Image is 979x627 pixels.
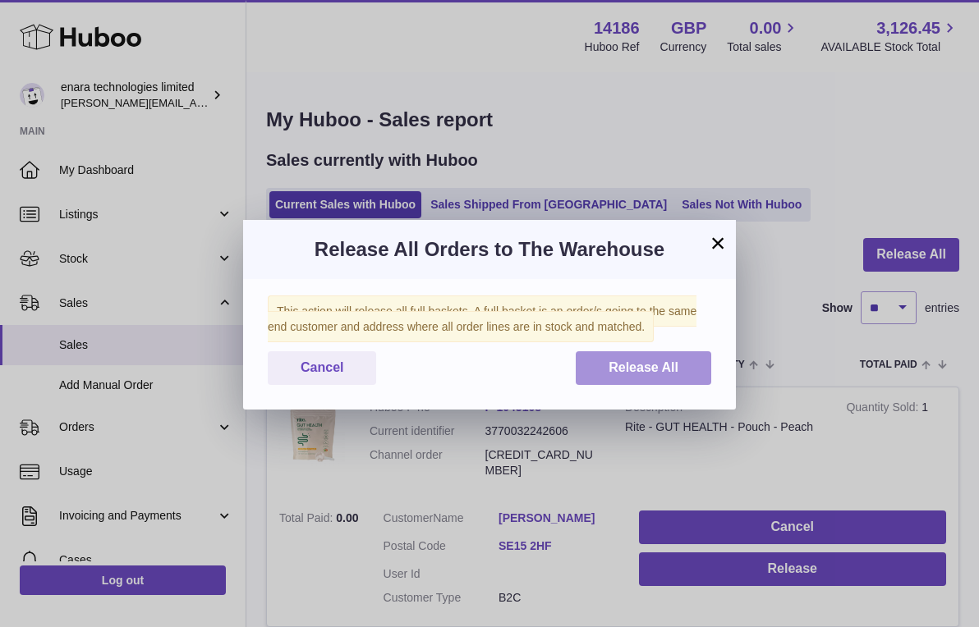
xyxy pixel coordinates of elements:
button: Release All [576,351,711,385]
h3: Release All Orders to The Warehouse [268,236,711,263]
span: Release All [609,360,678,374]
button: Cancel [268,351,376,385]
span: Cancel [301,360,343,374]
button: × [708,233,728,253]
span: This action will release all full baskets. A full basket is an order/s going to the same end cust... [268,295,696,342]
